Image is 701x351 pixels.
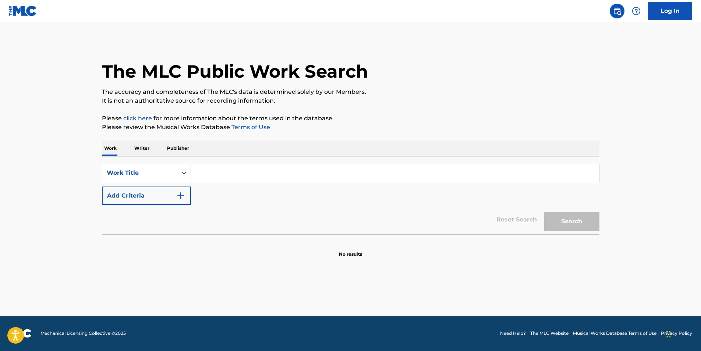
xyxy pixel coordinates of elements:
p: It is not an authoritative source for recording information. [102,96,599,105]
p: Please review the Musical Works Database [102,123,599,132]
p: No results [339,242,362,258]
div: Help [629,4,644,18]
a: Need Help? [500,330,526,337]
p: The accuracy and completeness of The MLC's data is determined solely by our Members. [102,88,599,96]
img: logo [9,329,32,338]
button: Add Criteria [102,187,191,205]
p: Publisher [165,141,191,156]
a: Public Search [610,4,624,18]
img: help [632,7,641,15]
iframe: Chat Widget [664,316,701,351]
p: Writer [132,141,152,156]
form: Search Form [102,164,599,234]
p: Please for more information about the terms used in the database. [102,114,599,123]
a: The MLC Website [530,330,569,337]
a: Privacy Policy [661,330,692,337]
img: search [613,7,622,15]
img: MLC Logo [9,6,37,16]
a: Log In [648,2,692,20]
img: 9d2ae6d4665cec9f34b9.svg [176,191,185,200]
span: Mechanical Licensing Collective © 2025 [40,330,126,337]
a: Musical Works Database Terms of Use [573,330,656,337]
a: Terms of Use [230,124,270,131]
div: Drag [666,323,671,345]
a: click here [123,115,152,122]
p: Work [102,141,119,156]
div: Work Title [107,169,173,177]
h1: The MLC Public Work Search [102,60,368,82]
